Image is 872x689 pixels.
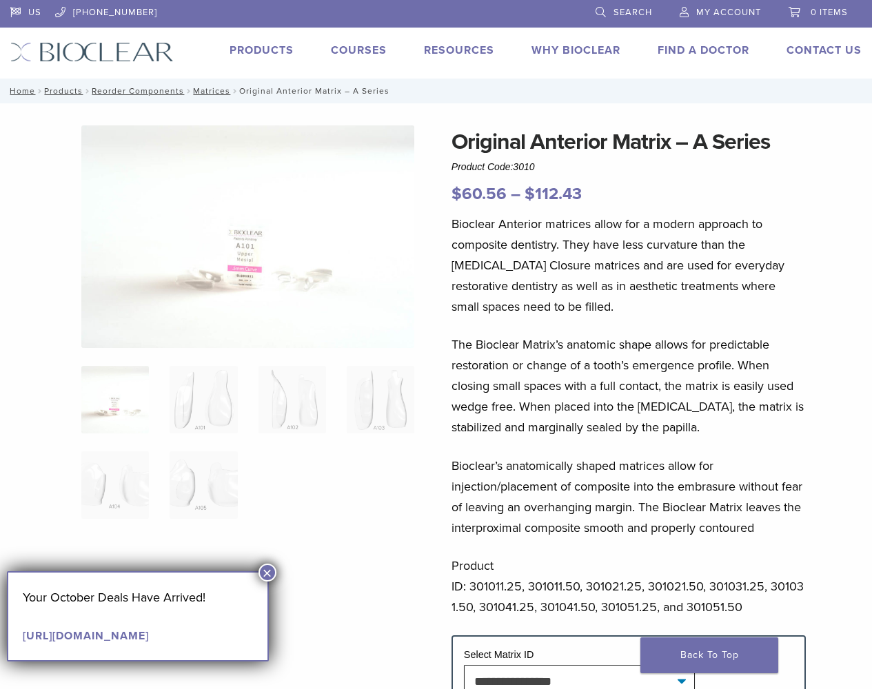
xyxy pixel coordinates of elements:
[23,629,149,643] a: [URL][DOMAIN_NAME]
[452,184,507,204] bdi: 60.56
[525,184,535,204] span: $
[193,86,230,96] a: Matrices
[35,88,44,94] span: /
[614,7,652,18] span: Search
[230,43,294,57] a: Products
[452,125,807,158] h1: Original Anterior Matrix – A Series
[83,88,92,94] span: /
[81,366,149,433] img: Anterior-Original-A-Series-Matrices-324x324.jpg
[640,637,778,673] a: Back To Top
[452,184,462,204] span: $
[531,43,620,57] a: Why Bioclear
[525,184,582,204] bdi: 112.43
[170,451,237,519] img: Original Anterior Matrix - A Series - Image 6
[696,7,761,18] span: My Account
[658,43,749,57] a: Find A Doctor
[81,451,149,519] img: Original Anterior Matrix - A Series - Image 5
[452,214,807,317] p: Bioclear Anterior matrices allow for a modern approach to composite dentistry. They have less cur...
[787,43,862,57] a: Contact Us
[452,161,535,172] span: Product Code:
[81,125,414,348] img: Anterior Original A Series Matrices
[811,7,848,18] span: 0 items
[44,86,83,96] a: Products
[258,564,276,582] button: Close
[6,86,35,96] a: Home
[184,88,193,94] span: /
[452,334,807,438] p: The Bioclear Matrix’s anatomic shape allows for predictable restoration or change of a tooth’s em...
[258,366,326,433] img: Original Anterior Matrix - A Series - Image 3
[513,161,534,172] span: 3010
[230,88,239,94] span: /
[511,184,520,204] span: –
[347,366,414,433] img: Original Anterior Matrix - A Series - Image 4
[464,649,534,660] label: Select Matrix ID
[92,86,184,96] a: Reorder Components
[23,587,253,608] p: Your October Deals Have Arrived!
[452,555,807,617] p: Product ID: 301011.25, 301011.50, 301021.25, 301021.50, 301031.25, 301031.50, 301041.25, 301041.5...
[331,43,387,57] a: Courses
[424,43,494,57] a: Resources
[452,455,807,538] p: Bioclear’s anatomically shaped matrices allow for injection/placement of composite into the embra...
[170,366,237,433] img: Original Anterior Matrix - A Series - Image 2
[10,42,174,62] img: Bioclear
